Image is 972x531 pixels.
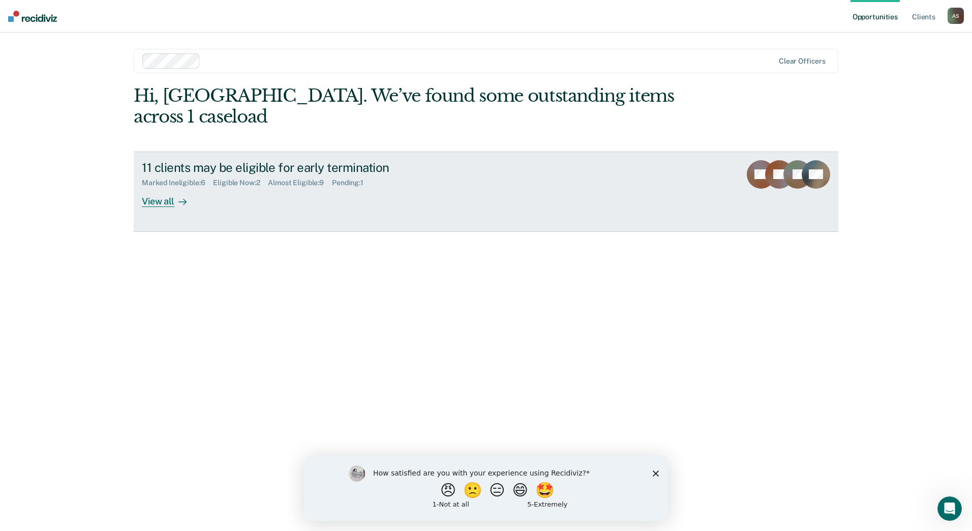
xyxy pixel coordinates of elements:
[948,8,964,24] button: AS
[948,8,964,24] div: A S
[332,179,372,187] div: Pending : 1
[8,11,57,22] img: Recidiviz
[213,179,268,187] div: Eligible Now : 2
[304,455,668,521] iframe: Survey by Kim from Recidiviz
[142,179,213,187] div: Marked Ineligible : 6
[134,85,697,127] div: Hi, [GEOGRAPHIC_DATA]. We’ve found some outstanding items across 1 caseload
[779,57,826,66] div: Clear officers
[134,152,838,232] a: 11 clients may be eligible for early terminationMarked Ineligible:6Eligible Now:2Almost Eligible:...
[937,496,962,521] iframe: Intercom live chat
[268,179,332,187] div: Almost Eligible : 9
[142,187,199,207] div: View all
[142,160,499,175] div: 11 clients may be eligible for early termination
